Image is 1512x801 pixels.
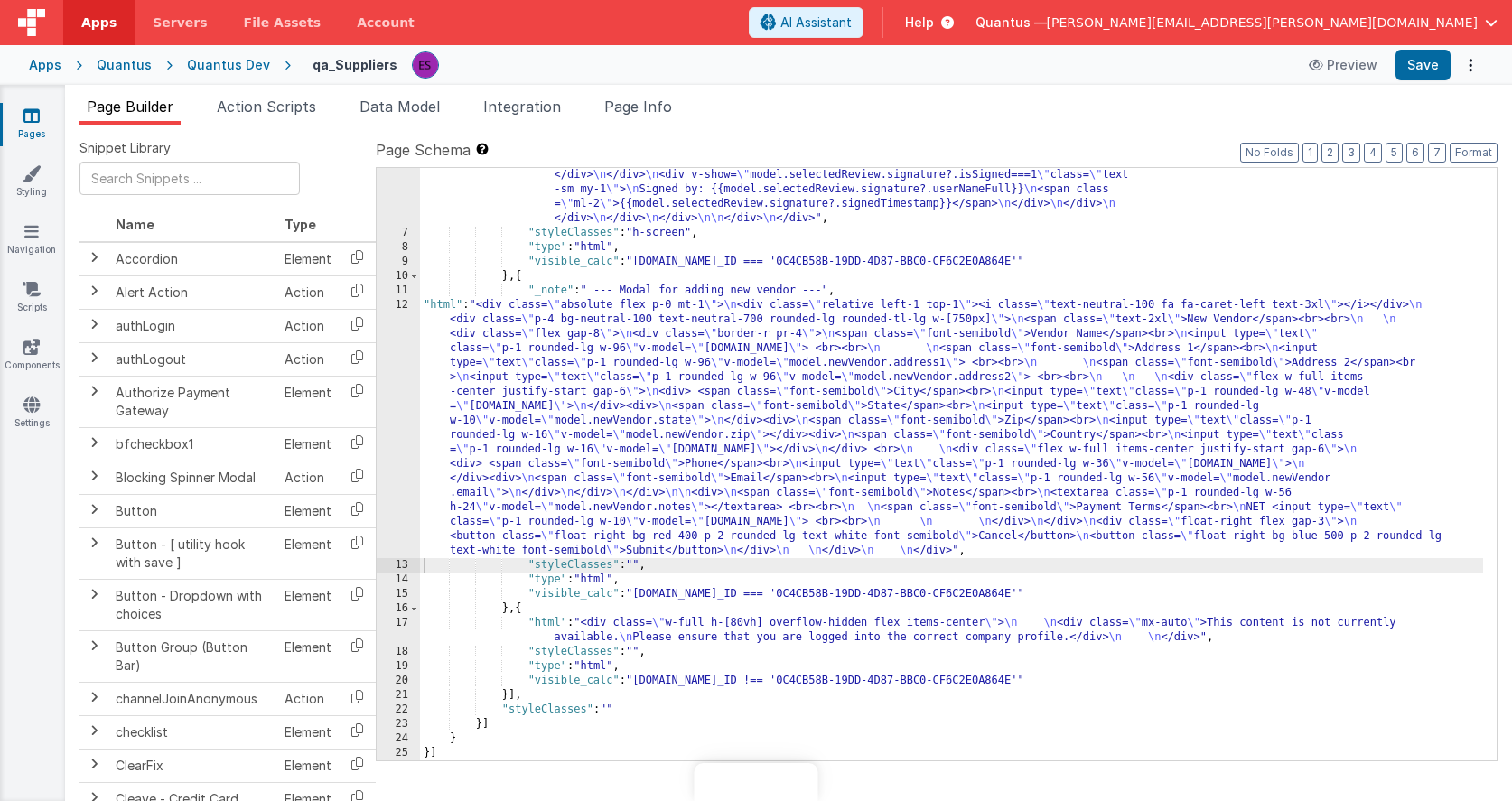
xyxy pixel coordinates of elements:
td: Action [277,461,339,494]
iframe: Marker.io feedback button [695,763,818,801]
button: 2 [1321,143,1339,163]
td: checklist [108,715,277,749]
div: 15 [377,587,420,601]
td: Button [108,494,277,527]
div: 24 [377,731,420,746]
input: Search Snippets ... [79,162,300,195]
span: File Assets [244,14,322,32]
h4: qa_Suppliers [313,58,397,71]
button: AI Assistant [749,7,863,38]
td: authLogin [108,309,277,342]
button: Quantus — [PERSON_NAME][EMAIL_ADDRESS][PERSON_NAME][DOMAIN_NAME] [975,14,1498,32]
button: 7 [1428,143,1446,163]
span: AI Assistant [780,14,852,32]
button: 3 [1342,143,1360,163]
div: 14 [377,573,420,587]
div: 23 [377,717,420,731]
button: Format [1450,143,1498,163]
td: bfcheckbox1 [108,427,277,461]
button: Options [1458,52,1483,78]
td: Alert Action [108,275,277,309]
div: 25 [377,746,420,760]
td: Blocking Spinner Modal [108,461,277,494]
button: Save [1395,50,1451,80]
div: 12 [377,298,420,558]
td: Element [277,427,339,461]
td: Element [277,494,339,527]
td: Element [277,630,339,682]
span: Quantus — [975,14,1047,32]
div: 7 [377,226,420,240]
td: channelJoinAnonymous [108,682,277,715]
td: Button Group (Button Bar) [108,630,277,682]
span: Apps [81,14,117,32]
span: Servers [153,14,207,32]
div: 9 [377,255,420,269]
div: 21 [377,688,420,703]
div: 16 [377,601,420,616]
td: Action [277,342,339,376]
td: Action [277,682,339,715]
div: 10 [377,269,420,284]
span: Action Scripts [217,98,316,116]
td: Element [277,527,339,579]
span: Data Model [359,98,440,116]
td: ClearFix [108,749,277,782]
div: 13 [377,558,420,573]
td: authLogout [108,342,277,376]
span: Name [116,217,154,232]
span: Snippet Library [79,139,171,157]
button: Preview [1298,51,1388,79]
span: Page Info [604,98,672,116]
td: Element [277,579,339,630]
button: 1 [1302,143,1318,163]
td: Element [277,376,339,427]
td: Button - Dropdown with choices [108,579,277,630]
span: Help [905,14,934,32]
div: 22 [377,703,420,717]
div: 11 [377,284,420,298]
span: Page Schema [376,139,471,161]
button: 6 [1406,143,1424,163]
td: Action [277,275,339,309]
button: No Folds [1240,143,1299,163]
div: 20 [377,674,420,688]
button: 5 [1386,143,1403,163]
div: 8 [377,240,420,255]
span: Page Builder [87,98,173,116]
td: Action [277,309,339,342]
td: Element [277,749,339,782]
td: Element [277,242,339,276]
td: Element [277,715,339,749]
div: Apps [29,56,61,74]
span: Integration [483,98,561,116]
td: Authorize Payment Gateway [108,376,277,427]
td: Button - [ utility hook with save ] [108,527,277,579]
img: 2445f8d87038429357ee99e9bdfcd63a [413,52,438,78]
span: [PERSON_NAME][EMAIL_ADDRESS][PERSON_NAME][DOMAIN_NAME] [1047,14,1478,32]
div: 18 [377,645,420,659]
span: Type [285,217,316,232]
div: 19 [377,659,420,674]
div: Quantus [97,56,152,74]
button: 4 [1364,143,1382,163]
div: Quantus Dev [187,56,270,74]
div: 17 [377,616,420,645]
td: Accordion [108,242,277,276]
